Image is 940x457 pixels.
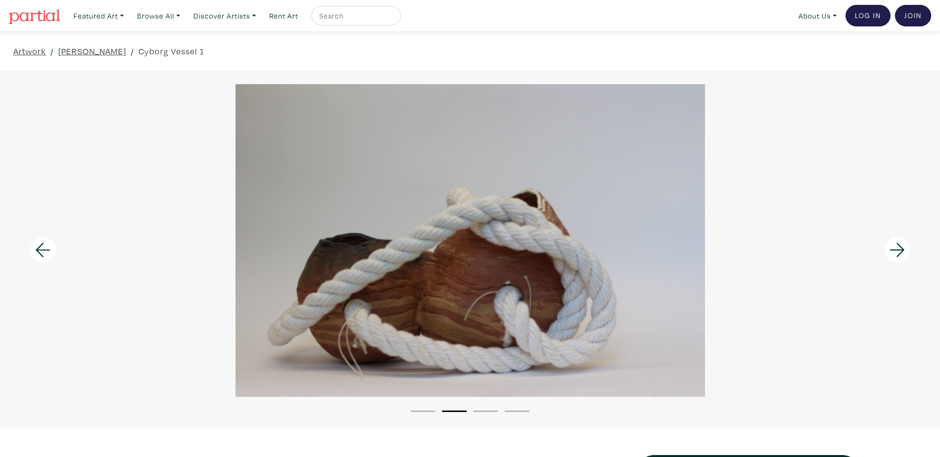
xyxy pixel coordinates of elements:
[411,411,435,412] button: 1 of 4
[473,411,498,412] button: 3 of 4
[13,45,46,58] a: Artwork
[505,411,529,412] button: 4 of 4
[895,5,931,26] a: Join
[318,10,392,22] input: Search
[133,6,185,26] a: Browse All
[131,45,134,58] span: /
[794,6,841,26] a: About Us
[69,6,128,26] a: Featured Art
[442,411,467,412] button: 2 of 4
[189,6,260,26] a: Discover Artists
[50,45,54,58] span: /
[846,5,891,26] a: Log In
[265,6,303,26] a: Rent Art
[139,45,204,58] a: Cyborg Vessel 1
[58,45,126,58] a: [PERSON_NAME]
